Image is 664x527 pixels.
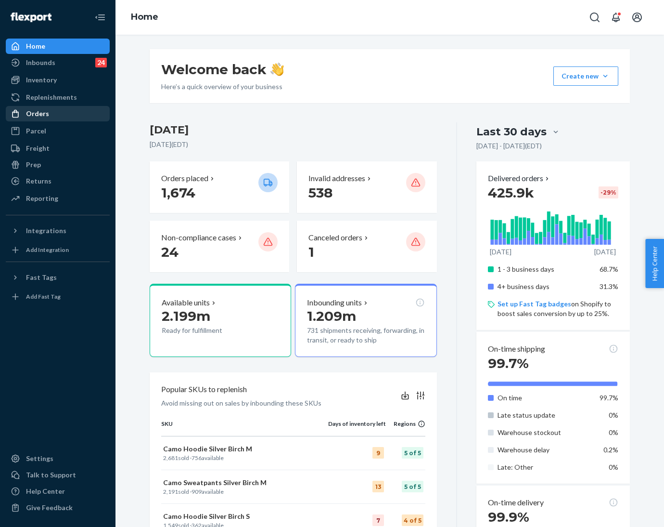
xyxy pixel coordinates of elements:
button: Open Search Box [585,8,604,27]
p: 1 - 3 business days [498,264,592,274]
h3: [DATE] [150,122,437,138]
p: on Shopify to boost sales conversion by up to 25%. [498,299,618,318]
div: 9 [372,447,384,459]
a: Returns [6,173,110,189]
div: 24 [95,58,107,67]
a: Reporting [6,191,110,206]
div: Add Integration [26,246,69,254]
div: Settings [26,454,53,463]
p: Late: Other [498,462,592,472]
span: 0% [609,411,618,419]
button: Non-compliance cases 24 [150,221,289,272]
th: SKU [161,420,328,436]
p: 4+ business days [498,282,592,291]
div: 4 of 5 [402,514,423,526]
ol: breadcrumbs [123,3,166,31]
a: Add Fast Tag [6,289,110,304]
p: Available units [162,297,210,308]
p: Canceled orders [308,232,362,243]
a: Parcel [6,123,110,139]
span: 68.7% [600,265,618,273]
div: 5 of 5 [402,447,423,459]
span: 2,681 [163,454,178,461]
p: Avoid missing out on sales by inbounding these SKUs [161,398,321,408]
span: 0% [609,428,618,436]
a: Home [131,12,158,22]
a: Set up Fast Tag badges [498,300,571,308]
p: Warehouse stockout [498,428,592,437]
div: Freight [26,144,50,153]
p: On-time delivery [488,497,544,508]
p: sold · available [163,487,326,496]
span: 756 [192,454,202,461]
p: Camo Hoodie Silver Birch S [163,512,326,521]
a: Freight [6,141,110,156]
span: 24 [161,244,179,260]
a: Help Center [6,484,110,499]
button: Create new [553,66,618,86]
span: 2,191 [163,488,178,495]
button: Fast Tags [6,270,110,285]
img: Flexport logo [11,13,51,22]
p: Ready for fulfillment [162,326,251,335]
div: Parcel [26,126,46,136]
div: Home [26,41,45,51]
p: Invalid addresses [308,173,365,184]
a: Orders [6,106,110,121]
div: 13 [372,481,384,492]
p: [DATE] - [DATE] ( EDT ) [476,141,542,151]
span: 2.199m [162,308,210,324]
span: 909 [192,488,202,495]
p: Popular SKUs to replenish [161,384,247,395]
span: 1 [308,244,314,260]
button: Give Feedback [6,500,110,515]
span: 1,674 [161,184,195,201]
span: 1.209m [307,308,356,324]
p: [DATE] ( EDT ) [150,140,437,149]
span: 0% [609,463,618,471]
p: [DATE] [594,247,616,257]
div: -29 % [599,186,618,198]
div: Replenishments [26,92,77,102]
a: Add Integration [6,242,110,258]
span: 99.9% [488,509,529,525]
div: Fast Tags [26,273,57,282]
div: Talk to Support [26,470,76,480]
p: 731 shipments receiving, forwarding, in transit, or ready to ship [307,326,424,345]
p: Orders placed [161,173,208,184]
p: Camo Hoodie Silver Birch M [163,444,326,454]
p: Inbounding units [307,297,362,308]
img: hand-wave emoji [270,63,284,76]
span: 538 [308,184,332,201]
button: Integrations [6,223,110,238]
p: Warehouse delay [498,445,592,455]
a: Prep [6,157,110,172]
p: On time [498,393,592,403]
button: Available units2.199mReady for fulfillment [150,284,291,357]
span: 31.3% [600,282,618,290]
div: Returns [26,176,51,186]
div: Inventory [26,75,57,85]
th: Days of inventory left [328,420,386,436]
p: sold · available [163,454,326,462]
div: 5 of 5 [402,481,423,492]
a: Settings [6,451,110,466]
p: Here’s a quick overview of your business [161,82,284,92]
span: 99.7% [488,355,529,371]
div: Orders [26,109,49,119]
button: Inbounding units1.209m731 shipments receiving, forwarding, in transit, or ready to ship [295,284,436,357]
button: Open account menu [627,8,647,27]
div: Reporting [26,194,58,203]
span: Help Center [645,239,664,288]
a: Inventory [6,72,110,88]
div: 7 [372,514,384,526]
p: Camo Sweatpants Silver Birch M [163,478,326,487]
div: Regions [386,420,425,428]
a: Replenishments [6,90,110,105]
p: On-time shipping [488,343,545,355]
div: Add Fast Tag [26,292,61,301]
button: Open notifications [606,8,626,27]
span: 425.9k [488,184,534,201]
p: Non-compliance cases [161,232,236,243]
a: Inbounds24 [6,55,110,70]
